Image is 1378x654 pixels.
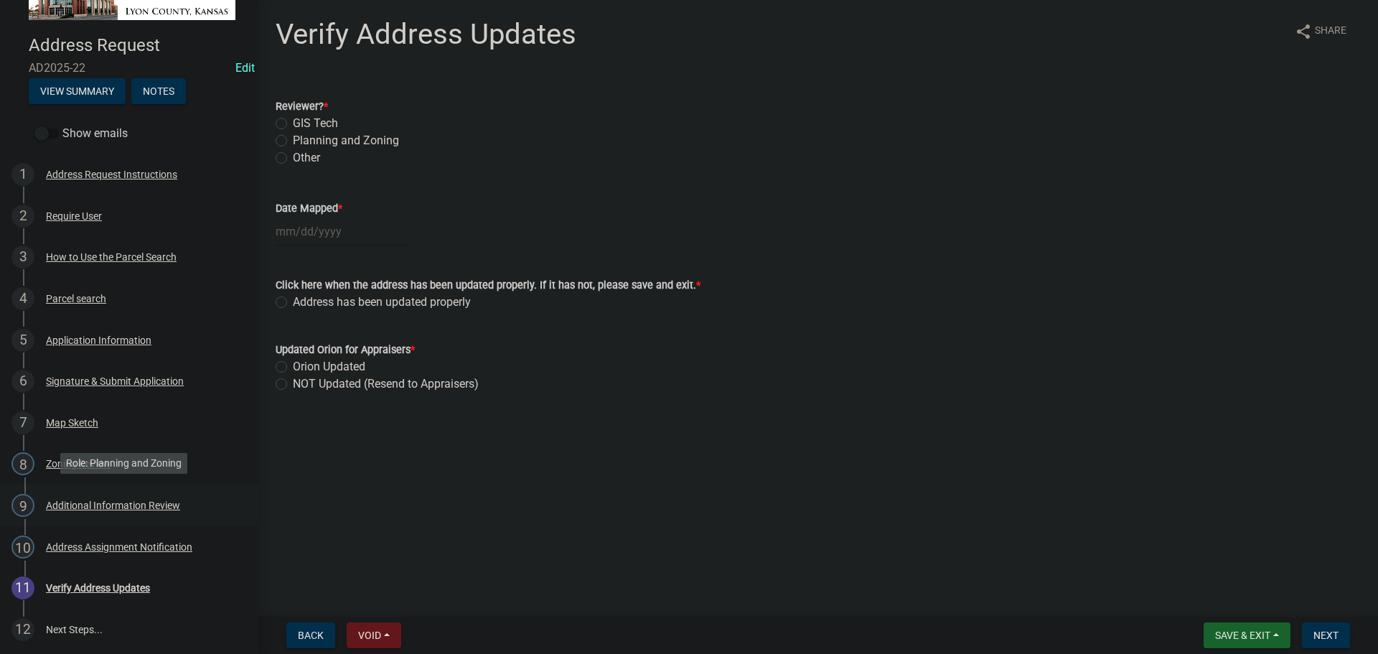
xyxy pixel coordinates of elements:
span: Next [1313,630,1339,641]
div: Address Request Instructions [46,169,177,179]
div: Signature & Submit Application [46,376,184,386]
button: Notes [131,78,186,104]
div: Application Information [46,335,151,345]
label: Reviewer? [276,102,328,112]
label: Date Mapped [276,204,342,214]
div: Map Sketch [46,418,98,428]
div: 1 [11,163,34,186]
div: 10 [11,536,34,559]
div: 3 [11,246,34,268]
button: View Summary [29,78,126,104]
span: Save & Exit [1215,630,1270,641]
label: Show emails [34,125,128,142]
button: Void [347,622,401,648]
wm-modal-confirm: Summary [29,87,126,98]
i: share [1295,23,1312,40]
label: GIS Tech [293,115,338,132]
div: Additional Information Review [46,500,180,510]
button: Back [286,622,335,648]
div: 8 [11,452,34,475]
label: Other [293,149,320,167]
div: 2 [11,205,34,228]
div: Verify Address Updates [46,583,150,593]
div: 9 [11,494,34,517]
span: AD2025-22 [29,61,230,75]
wm-modal-confirm: Notes [131,87,186,98]
div: 7 [11,411,34,434]
label: NOT Updated (Resend to Appraisers) [293,375,479,393]
label: Planning and Zoning [293,132,399,149]
label: Orion Updated [293,358,365,375]
div: How to Use the Parcel Search [46,252,177,262]
div: Parcel search [46,294,106,304]
a: Edit [235,61,255,75]
div: 11 [11,576,34,599]
span: Share [1315,23,1346,40]
div: Role: Planning and Zoning [60,453,187,474]
div: 5 [11,329,34,352]
span: Back [298,630,324,641]
span: Void [358,630,381,641]
label: Click here when the address has been updated properly. If it has not, please save and exit. [276,281,700,291]
h4: Address Request [29,35,247,56]
div: 6 [11,370,34,393]
label: Address has been updated properly [293,294,471,311]
div: Address Assignment Notification [46,542,192,552]
input: mm/dd/yyyy [276,217,407,246]
div: Require User [46,211,102,221]
button: Next [1302,622,1350,648]
button: Save & Exit [1204,622,1290,648]
button: shareShare [1283,17,1358,45]
h1: Verify Address Updates [276,17,576,52]
wm-modal-confirm: Edit Application Number [235,61,255,75]
div: Zoning Review [46,459,111,469]
div: 4 [11,287,34,310]
div: 12 [11,618,34,641]
label: Updated Orion for Appraisers [276,345,415,355]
